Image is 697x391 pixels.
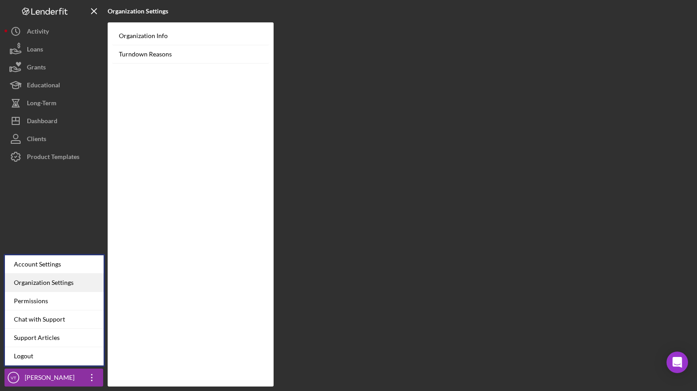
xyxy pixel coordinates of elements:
[27,112,57,132] div: Dashboard
[5,255,104,274] div: Account Settings
[27,76,60,96] div: Educational
[112,27,269,45] a: Organization Info
[112,45,269,64] a: Turndown Reasons
[4,148,103,166] button: Product Templates
[5,329,104,347] a: Support Articles
[4,94,103,112] button: Long-Term
[27,58,46,78] div: Grants
[5,292,104,310] div: Permissions
[4,130,103,148] button: Clients
[4,369,103,387] button: VT[PERSON_NAME]
[5,310,104,329] div: Chat with Support
[5,274,104,292] div: Organization Settings
[27,148,79,168] div: Product Templates
[4,40,103,58] button: Loans
[5,347,104,365] a: Logout
[108,8,168,15] b: Organization Settings
[667,352,688,373] div: Open Intercom Messenger
[27,94,57,114] div: Long-Term
[27,130,46,150] div: Clients
[4,58,103,76] button: Grants
[4,76,103,94] button: Educational
[22,369,81,389] div: [PERSON_NAME]
[4,112,103,130] button: Dashboard
[11,375,16,380] text: VT
[27,22,49,43] div: Activity
[27,40,43,60] div: Loans
[4,22,103,40] button: Activity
